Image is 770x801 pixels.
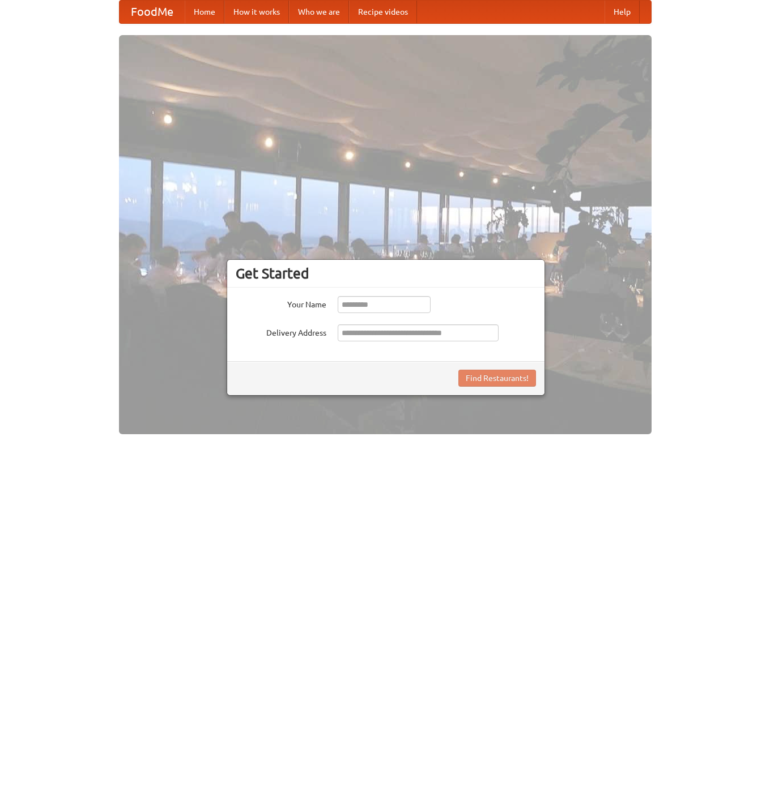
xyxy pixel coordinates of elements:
[224,1,289,23] a: How it works
[349,1,417,23] a: Recipe videos
[185,1,224,23] a: Home
[289,1,349,23] a: Who we are
[236,265,536,282] h3: Get Started
[236,324,326,339] label: Delivery Address
[458,370,536,387] button: Find Restaurants!
[120,1,185,23] a: FoodMe
[236,296,326,310] label: Your Name
[605,1,640,23] a: Help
